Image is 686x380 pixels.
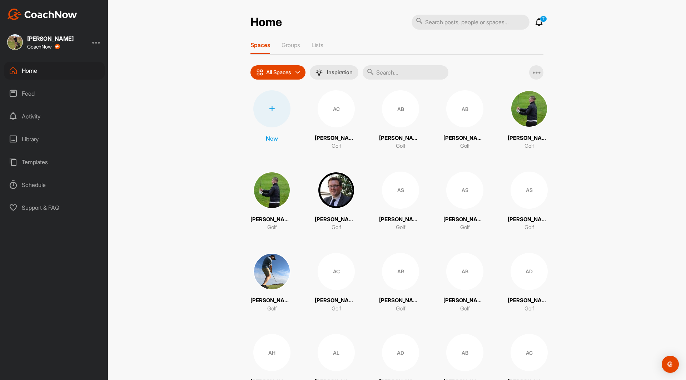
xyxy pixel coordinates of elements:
img: square_aafb986bc8adf1bd597cf94714247018.jpg [253,172,290,209]
p: Golf [525,142,534,150]
div: AB [382,90,419,127]
h2: Home [250,15,282,29]
a: AC[PERSON_NAME]Golf [315,253,358,313]
a: AR[PERSON_NAME]Golf [379,253,422,313]
div: AD [511,253,548,290]
div: Support & FAQ [4,199,105,217]
p: Golf [460,305,470,313]
p: Golf [267,305,277,313]
p: Golf [396,305,406,313]
img: square_831ef92aefac4ae56edce3054841f208.jpg [7,34,23,50]
div: AB [446,334,483,371]
img: square_dadc48c96a32d813b3a981c9ad3cb8f2.jpg [318,172,355,209]
p: [PERSON_NAME] [379,216,422,224]
img: CoachNow [7,9,77,20]
img: menuIcon [315,69,323,76]
a: AD[PERSON_NAME]Golf [508,253,551,313]
div: AH [253,334,290,371]
p: [PERSON_NAME] [250,216,293,224]
div: AB [446,90,483,127]
div: AR [382,253,419,290]
div: AS [511,172,548,209]
div: Activity [4,107,105,125]
input: Search... [363,65,448,80]
p: [PERSON_NAME] [443,134,486,142]
p: Golf [525,305,534,313]
p: Lists [312,41,323,49]
p: Golf [460,142,470,150]
p: [PERSON_NAME] [315,297,358,305]
p: [PERSON_NAME] [250,297,293,305]
div: AC [511,334,548,371]
img: icon [256,69,263,76]
p: Golf [396,223,406,232]
p: Golf [396,142,406,150]
p: [PERSON_NAME] [508,297,551,305]
p: Inspiration [327,70,353,75]
a: [PERSON_NAME]Golf [508,90,551,150]
div: AB [446,253,483,290]
a: [PERSON_NAME]Golf [250,172,293,232]
p: Golf [332,223,341,232]
input: Search posts, people or spaces... [412,15,530,30]
a: AB[PERSON_NAME]Golf [379,90,422,150]
a: [PERSON_NAME]Golf [315,172,358,232]
p: Spaces [250,41,270,49]
p: Golf [332,142,341,150]
div: Home [4,62,105,80]
div: Templates [4,153,105,171]
p: Golf [267,223,277,232]
p: Golf [460,223,470,232]
div: AC [318,90,355,127]
div: CoachNow [27,44,60,50]
div: Library [4,130,105,148]
a: AB[PERSON_NAME]Golf [443,253,486,313]
p: All Spaces [266,70,291,75]
p: [PERSON_NAME] [443,216,486,224]
div: Feed [4,85,105,102]
p: Golf [525,223,534,232]
div: AS [446,172,483,209]
div: AS [382,172,419,209]
a: [PERSON_NAME]Golf [250,253,293,313]
div: Open Intercom Messenger [662,356,679,373]
p: [PERSON_NAME] [508,216,551,224]
p: Groups [282,41,300,49]
div: AL [318,334,355,371]
a: AB[PERSON_NAME]Golf [443,90,486,150]
p: [PERSON_NAME] [508,134,551,142]
p: [PERSON_NAME] [443,297,486,305]
p: [PERSON_NAME] [379,297,422,305]
div: [PERSON_NAME] [27,36,74,41]
div: AC [318,253,355,290]
a: AS[PERSON_NAME]Golf [443,172,486,232]
div: AD [382,334,419,371]
p: 7 [540,16,547,22]
p: [PERSON_NAME] [315,134,358,142]
a: AS[PERSON_NAME]Golf [508,172,551,232]
p: [PERSON_NAME] [315,216,358,224]
a: AC[PERSON_NAME]Golf [315,90,358,150]
img: square_609cd1f215e6134c9521784944c145c3.jpg [253,253,290,290]
p: [PERSON_NAME] [379,134,422,142]
img: square_aafb986bc8adf1bd597cf94714247018.jpg [511,90,548,127]
div: Schedule [4,176,105,194]
p: New [266,134,278,143]
p: Golf [332,305,341,313]
a: AS[PERSON_NAME]Golf [379,172,422,232]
